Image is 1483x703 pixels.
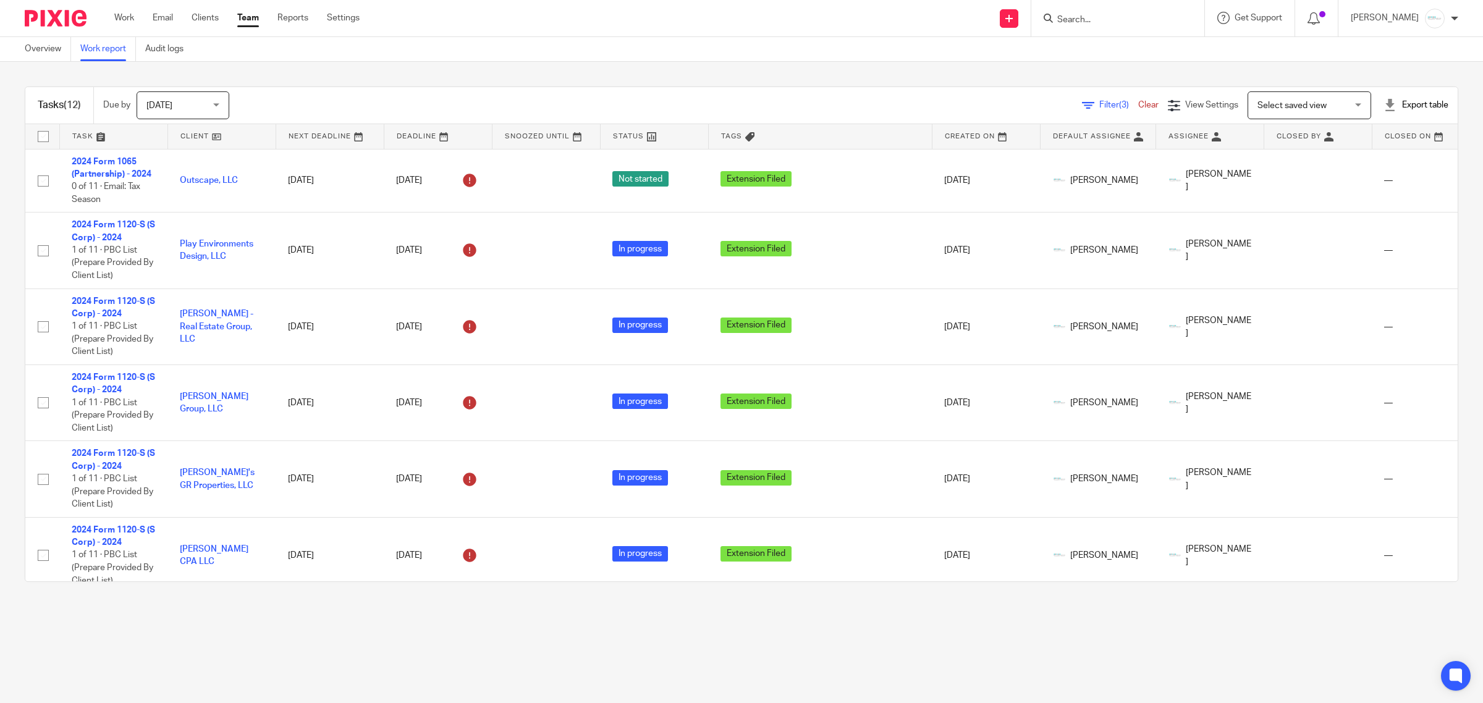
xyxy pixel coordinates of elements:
[1384,99,1448,111] div: Export table
[1138,101,1159,109] a: Clear
[932,441,1040,517] td: [DATE]
[1372,213,1480,288] td: —
[1070,473,1138,485] span: [PERSON_NAME]
[72,551,153,585] span: 1 of 11 · PBC List (Prepare Provided By Client List)
[1186,543,1251,568] span: [PERSON_NAME]
[180,392,248,413] a: [PERSON_NAME] Group, LLC
[721,133,742,140] span: Tags
[145,37,193,61] a: Audit logs
[932,517,1040,593] td: [DATE]
[153,12,173,24] a: Email
[612,171,669,187] span: Not started
[180,545,248,566] a: [PERSON_NAME] CPA LLC
[38,99,81,112] h1: Tasks
[396,317,480,337] div: [DATE]
[1186,168,1251,193] span: [PERSON_NAME]
[720,318,792,333] span: Extension Filed
[1052,173,1067,188] img: _Logo.png
[932,365,1040,441] td: [DATE]
[277,12,308,24] a: Reports
[1070,244,1138,256] span: [PERSON_NAME]
[180,176,238,185] a: Outscape, LLC
[396,469,480,489] div: [DATE]
[1052,395,1067,410] img: _Logo.png
[1052,472,1067,487] img: _Logo.png
[720,171,792,187] span: Extension Filed
[1186,466,1251,492] span: [PERSON_NAME]
[180,309,253,343] a: [PERSON_NAME] - Real Estate Group, LLC
[25,10,87,27] img: Pixie
[612,470,668,486] span: In progress
[237,12,259,24] a: Team
[180,468,255,489] a: [PERSON_NAME]'s GR Properties, LLC
[1070,549,1138,562] span: [PERSON_NAME]
[932,149,1040,213] td: [DATE]
[612,318,668,333] span: In progress
[1119,101,1129,109] span: (3)
[1070,397,1138,409] span: [PERSON_NAME]
[276,517,384,593] td: [DATE]
[1168,319,1183,334] img: _Logo.png
[72,449,155,470] a: 2024 Form 1120-S (S Corp) - 2024
[72,158,151,179] a: 2024 Form 1065 (Partnership) - 2024
[1099,101,1138,109] span: Filter
[72,474,153,508] span: 1 of 11 · PBC List (Prepare Provided By Client List)
[72,221,155,242] a: 2024 Form 1120-S (S Corp) - 2024
[276,365,384,441] td: [DATE]
[72,526,155,547] a: 2024 Form 1120-S (S Corp) - 2024
[932,213,1040,288] td: [DATE]
[72,246,153,280] span: 1 of 11 · PBC List (Prepare Provided By Client List)
[1372,517,1480,593] td: —
[72,398,153,432] span: 1 of 11 · PBC List (Prepare Provided By Client List)
[1070,174,1138,187] span: [PERSON_NAME]
[1168,395,1183,410] img: _Logo.png
[1070,321,1138,333] span: [PERSON_NAME]
[1186,390,1251,416] span: [PERSON_NAME]
[720,470,792,486] span: Extension Filed
[1052,319,1067,334] img: _Logo.png
[146,101,172,110] span: [DATE]
[396,240,480,260] div: [DATE]
[1372,149,1480,213] td: —
[1052,243,1067,258] img: _Logo.png
[1186,238,1251,263] span: [PERSON_NAME]
[180,240,253,261] a: Play Environments Design, LLC
[276,288,384,364] td: [DATE]
[720,241,792,256] span: Extension Filed
[64,100,81,110] span: (12)
[1235,14,1282,22] span: Get Support
[1351,12,1419,24] p: [PERSON_NAME]
[80,37,136,61] a: Work report
[720,546,792,562] span: Extension Filed
[396,545,480,565] div: [DATE]
[1168,472,1183,487] img: _Logo.png
[72,182,140,204] span: 0 of 11 · Email: Tax Season
[1372,441,1480,517] td: —
[276,213,384,288] td: [DATE]
[25,37,71,61] a: Overview
[327,12,360,24] a: Settings
[114,12,134,24] a: Work
[612,241,668,256] span: In progress
[1168,173,1183,188] img: _Logo.png
[932,288,1040,364] td: [DATE]
[1372,288,1480,364] td: —
[396,170,480,190] div: [DATE]
[72,373,155,394] a: 2024 Form 1120-S (S Corp) - 2024
[1372,365,1480,441] td: —
[612,546,668,562] span: In progress
[1168,548,1183,563] img: _Logo.png
[1052,548,1067,563] img: _Logo.png
[276,149,384,213] td: [DATE]
[720,394,792,409] span: Extension Filed
[72,322,153,356] span: 1 of 11 · PBC List (Prepare Provided By Client List)
[1257,101,1327,110] span: Select saved view
[1168,243,1183,258] img: _Logo.png
[396,393,480,413] div: [DATE]
[612,394,668,409] span: In progress
[72,297,155,318] a: 2024 Form 1120-S (S Corp) - 2024
[276,441,384,517] td: [DATE]
[192,12,219,24] a: Clients
[1056,15,1167,26] input: Search
[103,99,130,111] p: Due by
